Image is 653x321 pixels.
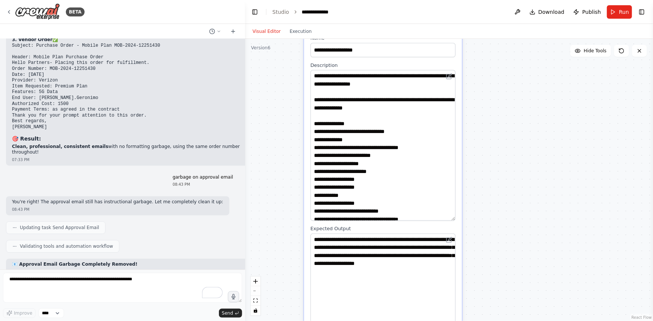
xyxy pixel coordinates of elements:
div: 08:43 PM [173,182,233,187]
span: Validating tools and automation workflow [20,243,113,249]
button: zoom in [251,277,260,286]
button: Download [527,5,568,19]
nav: breadcrumb [272,8,338,16]
p: garbage on approval email [173,175,233,180]
div: 08:43 PM [12,207,223,212]
button: Switch to previous chat [206,27,224,36]
span: Run [619,8,629,16]
span: Send [222,310,233,316]
p: with no formatting garbage, using the same order number throughout! [12,144,260,155]
button: zoom out [251,286,260,296]
img: Logo [15,3,60,20]
div: BETA [66,7,85,16]
span: Improve [14,310,32,316]
strong: 🎯 Result: [12,136,41,142]
span: Publish [582,8,601,16]
label: Description [311,62,456,68]
button: Improve [3,308,36,318]
button: Execution [285,27,316,36]
div: React Flow controls [251,277,260,315]
label: Expected Output [311,226,456,232]
h4: ✅ [12,37,260,43]
button: Visual Editor [248,27,285,36]
span: Updating task Send Approval Email [20,225,99,231]
button: Click to speak your automation idea [228,291,239,302]
strong: Clean, professional, consistent emails [12,144,108,149]
span: Hide Tools [584,48,607,54]
strong: 3. Vendor Order [12,37,52,42]
textarea: To enrich screen reader interactions, please activate Accessibility in Grammarly extension settings [3,273,242,303]
p: You're right! The approval email still has instructional garbage. Let me completely clean it up: [12,199,223,205]
button: Hide Tools [570,45,611,57]
div: Version 6 [251,45,271,51]
button: fit view [251,296,260,306]
button: Run [607,5,632,19]
strong: 📧 Approval Email Garbage Completely Removed! [12,262,137,267]
label: Name [311,35,456,41]
button: Start a new chat [227,27,239,36]
button: Show right sidebar [637,7,647,17]
code: Subject: Purchase Order - Mobile Plan MOB-2024-12251430 Header: Mobile Plan Purchase Order Hello ... [12,43,160,130]
button: Open in editor [445,71,454,81]
button: Publish [570,5,604,19]
button: Open in editor [445,235,454,245]
a: React Flow attribution [632,315,652,320]
span: Download [538,8,565,16]
a: Studio [272,9,289,15]
button: Hide left sidebar [250,7,260,17]
button: toggle interactivity [251,306,260,315]
div: 07:33 PM [12,157,260,163]
button: Send [219,309,242,318]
